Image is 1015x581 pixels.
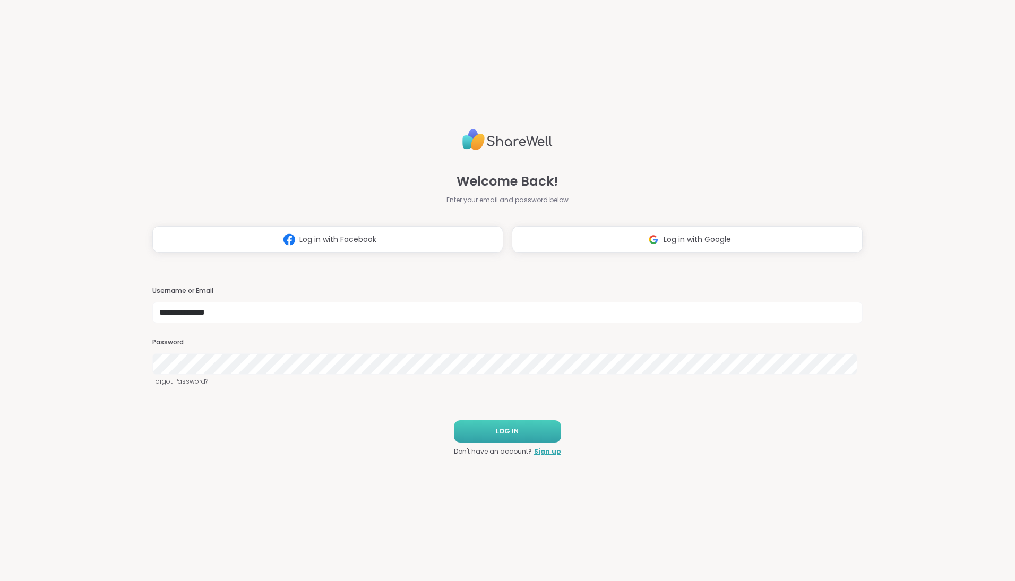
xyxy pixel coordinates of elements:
span: Log in with Google [664,234,731,245]
a: Forgot Password? [152,377,863,386]
span: Enter your email and password below [446,195,569,205]
img: ShareWell Logomark [279,230,299,249]
span: Welcome Back! [457,172,558,191]
a: Sign up [534,447,561,456]
img: ShareWell Logomark [643,230,664,249]
h3: Password [152,338,863,347]
button: LOG IN [454,420,561,443]
button: Log in with Google [512,226,863,253]
button: Log in with Facebook [152,226,503,253]
span: LOG IN [496,427,519,436]
span: Don't have an account? [454,447,532,456]
span: Log in with Facebook [299,234,376,245]
img: ShareWell Logo [462,125,553,155]
h3: Username or Email [152,287,863,296]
